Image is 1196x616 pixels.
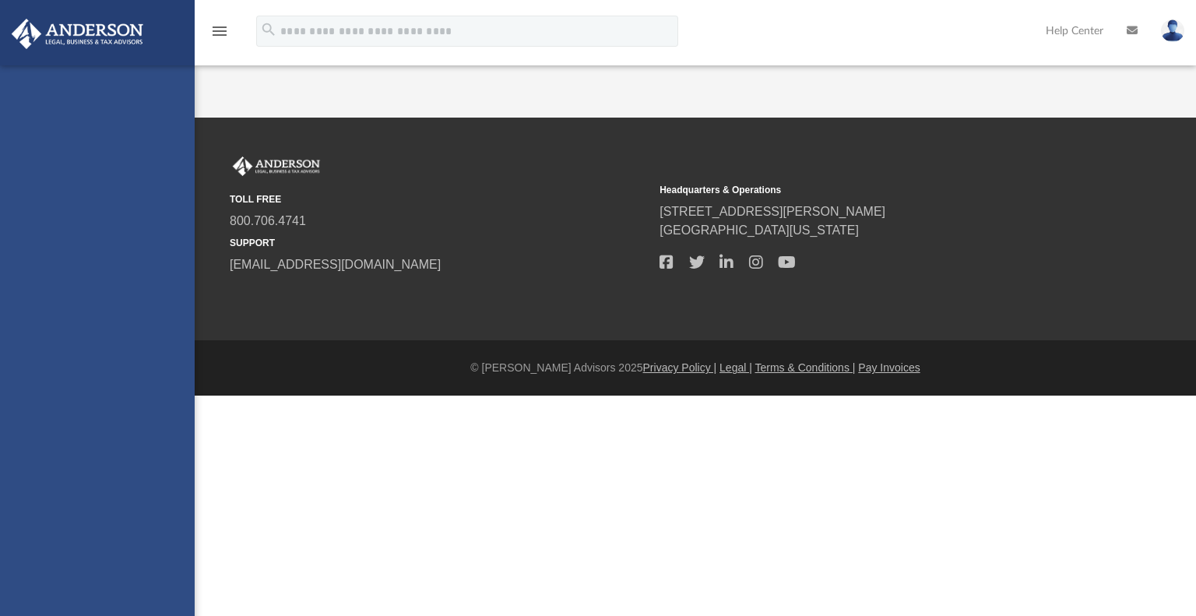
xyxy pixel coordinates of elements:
a: Privacy Policy | [643,361,717,374]
i: search [260,21,277,38]
img: User Pic [1161,19,1184,42]
img: Anderson Advisors Platinum Portal [7,19,148,49]
small: Headquarters & Operations [660,183,1078,197]
img: Anderson Advisors Platinum Portal [230,157,323,177]
i: menu [210,22,229,40]
a: [STREET_ADDRESS][PERSON_NAME] [660,205,885,218]
a: menu [210,30,229,40]
a: Legal | [719,361,752,374]
a: [GEOGRAPHIC_DATA][US_STATE] [660,224,859,237]
a: 800.706.4741 [230,214,306,227]
small: SUPPORT [230,236,649,250]
a: [EMAIL_ADDRESS][DOMAIN_NAME] [230,258,441,271]
a: Pay Invoices [858,361,920,374]
small: TOLL FREE [230,192,649,206]
a: Terms & Conditions | [755,361,856,374]
div: © [PERSON_NAME] Advisors 2025 [195,360,1196,376]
